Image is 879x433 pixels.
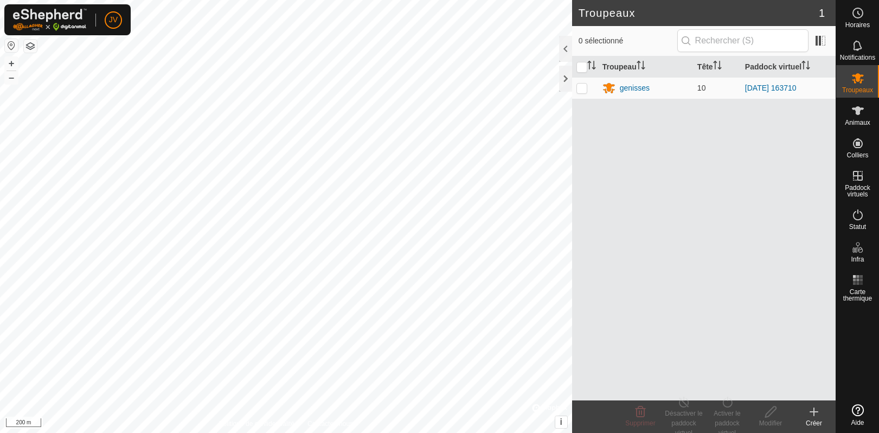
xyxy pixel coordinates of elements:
div: genisses [620,82,650,94]
span: Colliers [846,152,868,158]
p-sorticon: Activer pour trier [713,62,722,71]
span: Troupeaux [842,87,873,93]
span: Animaux [845,119,870,126]
div: Modifier [749,418,792,428]
span: JV [109,14,118,26]
span: Aide [851,419,864,426]
button: Couches de carte [24,40,37,53]
a: Contactez-nous [307,419,353,429]
th: Paddock virtuel [741,56,836,78]
p-sorticon: Activer pour trier [801,62,810,71]
a: [DATE] 163710 [745,84,797,92]
img: Logo Gallagher [13,9,87,31]
input: Rechercher (S) [677,29,809,52]
th: Tête [693,56,741,78]
span: Statut [849,224,866,230]
h2: Troupeaux [579,7,819,20]
span: Infra [851,256,864,263]
button: + [5,57,18,70]
span: 0 sélectionné [579,35,677,47]
p-sorticon: Activer pour trier [587,62,596,71]
span: Supprimer [625,419,655,427]
span: Horaires [845,22,870,28]
button: – [5,71,18,84]
div: Créer [792,418,836,428]
span: Carte thermique [839,289,876,302]
th: Troupeau [598,56,693,78]
span: Paddock virtuels [839,184,876,198]
p-sorticon: Activer pour trier [637,62,645,71]
span: Notifications [840,54,875,61]
a: Aide [836,400,879,430]
span: 1 [819,5,825,21]
span: 10 [697,84,706,92]
a: Politique de confidentialité [219,419,294,429]
button: Réinitialiser la carte [5,39,18,52]
span: i [560,417,562,426]
button: i [555,416,567,428]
